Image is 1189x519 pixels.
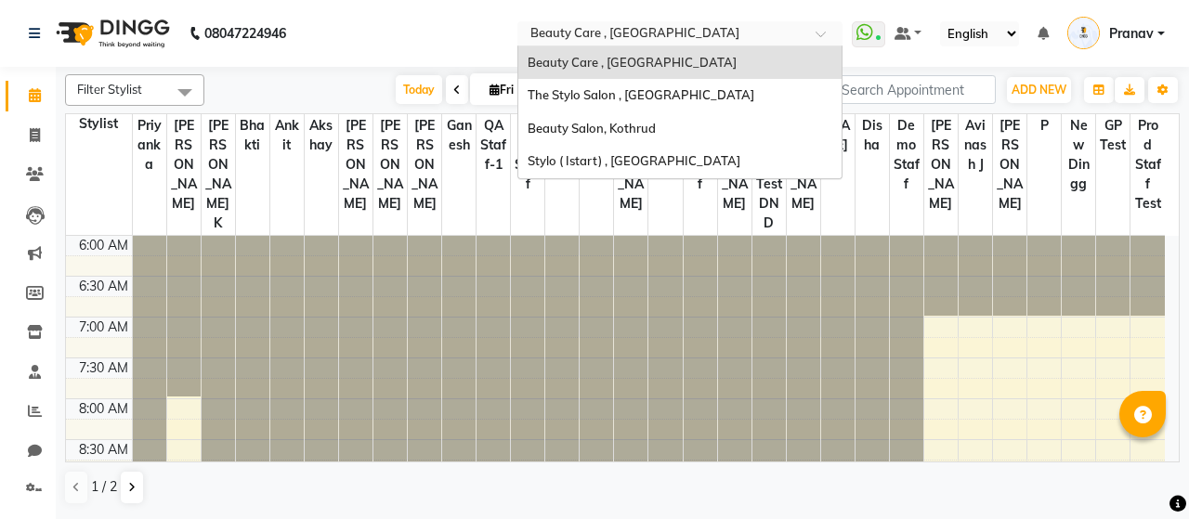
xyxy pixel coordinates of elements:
[485,83,518,97] span: Fri
[924,114,958,215] span: [PERSON_NAME]
[204,7,286,59] b: 08047224946
[993,114,1026,215] span: [PERSON_NAME]
[1062,114,1095,196] span: New Dingg
[511,114,544,196] span: new staff
[1027,114,1061,137] span: p
[408,114,441,215] span: [PERSON_NAME]
[833,75,996,104] input: Search Appointment
[1007,77,1071,103] button: ADD NEW
[202,114,235,235] span: [PERSON_NAME] K
[373,114,407,215] span: [PERSON_NAME]
[396,75,442,104] span: Today
[1130,114,1165,215] span: Prod Staff Test
[75,399,132,419] div: 8:00 AM
[77,82,142,97] span: Filter Stylist
[528,87,754,102] span: The Stylo Salon , [GEOGRAPHIC_DATA]
[339,114,372,215] span: [PERSON_NAME]
[236,114,269,157] span: Bhakti
[47,7,175,59] img: logo
[1109,24,1154,44] span: Pranav
[75,440,132,460] div: 8:30 AM
[528,121,656,136] span: Beauty Salon, Kothrud
[856,114,889,157] span: Disha
[1111,445,1170,500] iframe: chat widget
[66,114,132,134] div: Stylist
[167,114,201,215] span: [PERSON_NAME]
[305,114,338,157] span: Akshay
[517,45,843,179] ng-dropdown-panel: Options list
[477,114,510,176] span: QA Staff-1
[528,55,737,70] span: Beauty Care , [GEOGRAPHIC_DATA]
[91,477,117,497] span: 1 / 2
[75,277,132,296] div: 6:30 AM
[75,236,132,255] div: 6:00 AM
[75,358,132,378] div: 7:30 AM
[1096,114,1130,157] span: GP Test
[133,114,166,176] span: Priyanka
[270,114,304,157] span: Ankit
[442,114,476,157] span: Ganesh
[890,114,923,196] span: Demo staff
[75,318,132,337] div: 7:00 AM
[528,153,740,168] span: Stylo ( Istart) , [GEOGRAPHIC_DATA]
[1012,83,1066,97] span: ADD NEW
[1067,17,1100,49] img: Pranav
[959,114,992,176] span: Avinash J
